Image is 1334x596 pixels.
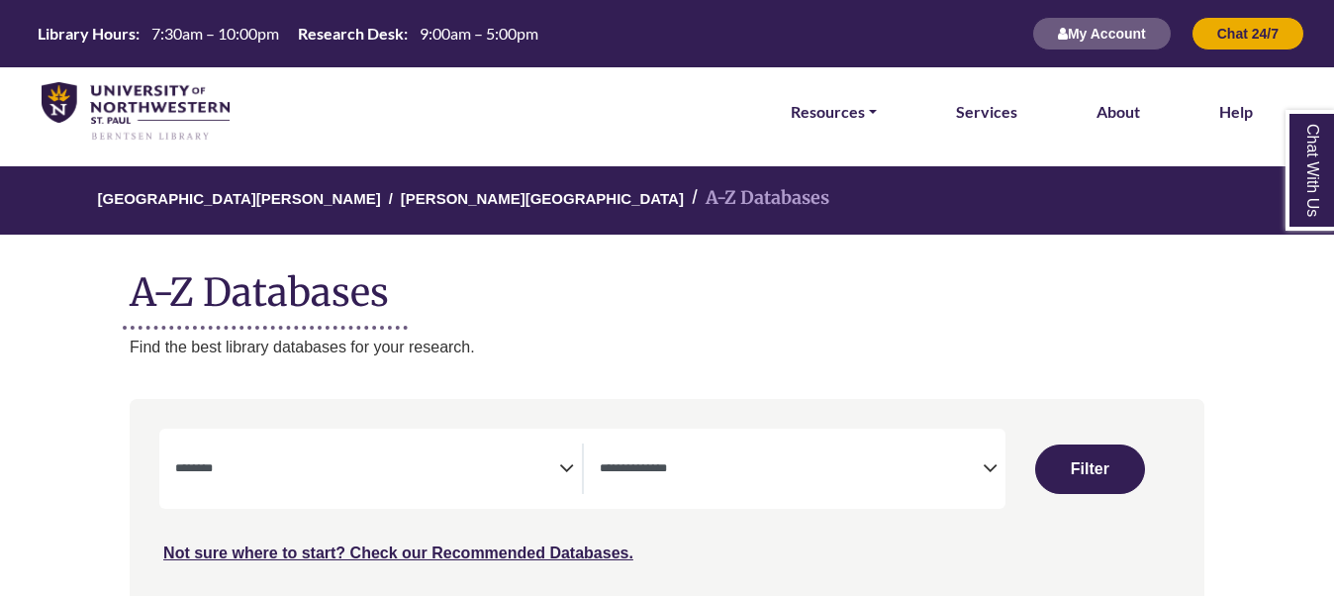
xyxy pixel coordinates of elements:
[600,462,983,478] textarea: Search
[956,99,1017,125] a: Services
[130,254,1204,315] h1: A-Z Databases
[130,335,1204,360] p: Find the best library databases for your research.
[1032,25,1172,42] a: My Account
[130,166,1204,235] nav: breadcrumb
[1032,17,1172,50] button: My Account
[151,24,279,43] span: 7:30am – 10:00pm
[175,462,558,478] textarea: Search
[420,24,538,43] span: 9:00am – 5:00pm
[684,184,829,213] li: A-Z Databases
[1096,99,1140,125] a: About
[1035,445,1144,494] button: Submit for Search Results
[30,23,546,42] table: Hours Today
[30,23,141,44] th: Library Hours:
[401,187,684,207] a: [PERSON_NAME][GEOGRAPHIC_DATA]
[1191,17,1304,50] button: Chat 24/7
[163,545,633,561] a: Not sure where to start? Check our Recommended Databases.
[1191,25,1304,42] a: Chat 24/7
[98,187,381,207] a: [GEOGRAPHIC_DATA][PERSON_NAME]
[1219,99,1253,125] a: Help
[290,23,409,44] th: Research Desk:
[30,23,546,46] a: Hours Today
[42,82,230,142] img: library_home
[791,99,877,125] a: Resources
